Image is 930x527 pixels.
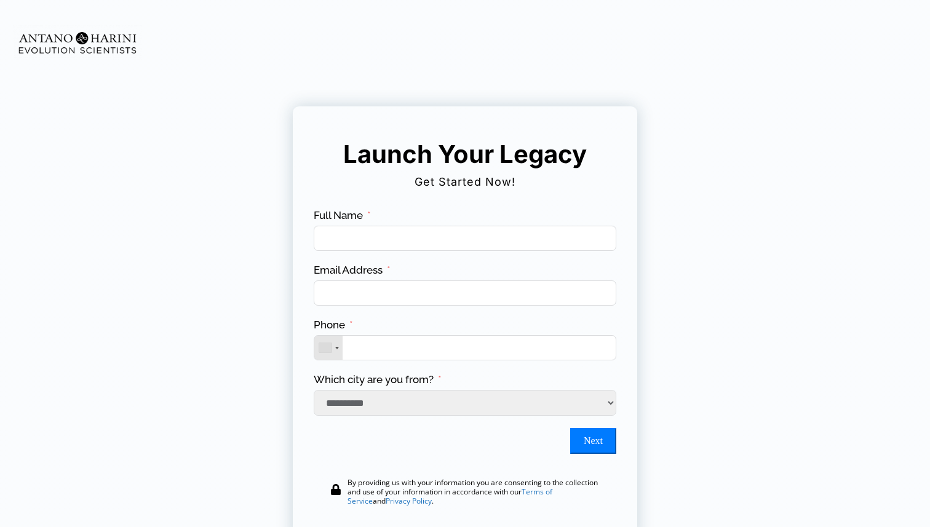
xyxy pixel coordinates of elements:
select: Which city are you from? [314,390,616,416]
label: Phone [314,318,353,332]
div: Telephone country code [314,336,343,360]
input: Email Address [314,280,616,306]
button: Next [570,428,616,454]
label: Email Address [314,263,391,277]
h5: Launch Your Legacy [336,139,594,170]
a: Terms of Service [348,486,552,506]
h2: Get Started Now! [312,171,618,193]
input: Phone [314,335,616,360]
label: Which city are you from? [314,373,442,387]
a: Privacy Policy [386,496,432,506]
img: Evolution-Scientist (2) [13,25,142,60]
div: By providing us with your information you are consenting to the collection and use of your inform... [348,478,606,505]
label: Full Name [314,208,371,223]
